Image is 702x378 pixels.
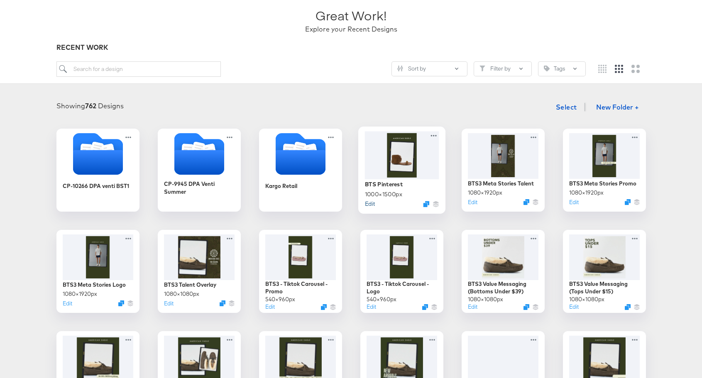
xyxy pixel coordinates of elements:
[164,180,235,195] div: CP-9945 DPA Venti Summer
[468,189,502,197] div: 1080 × 1920 px
[367,280,437,295] div: BTS3 - Tiktok Carousel - Logo
[391,61,467,76] button: SlidersSort by
[468,280,538,295] div: BTS3 Value Messaging (Bottoms Under $39)
[569,303,579,311] button: Edit
[321,304,327,310] svg: Duplicate
[474,61,532,76] button: FilterFilter by
[589,100,646,116] button: New Folder +
[164,290,199,298] div: 1080 × 1080 px
[56,101,124,111] div: Showing Designs
[56,133,139,175] svg: Folder
[56,43,646,52] div: RECENT WORK
[158,230,241,313] div: BTS3 Talent Overlay1080×1080pxEditDuplicate
[265,280,336,295] div: BTS3 - Tiktok Carousel - Promo
[468,198,477,206] button: Edit
[569,198,579,206] button: Edit
[556,101,577,113] span: Select
[479,66,485,71] svg: Filter
[462,129,545,212] div: BTS3 Meta Stories Talent1080×1920pxEditDuplicate
[544,66,550,71] svg: Tag
[397,66,403,71] svg: Sliders
[462,230,545,313] div: BTS3 Value Messaging (Bottoms Under $39)1080×1080pxEditDuplicate
[63,281,126,289] div: BTS3 Meta Stories Logo
[553,99,580,115] button: Select
[598,65,607,73] svg: Small grid
[523,199,529,205] svg: Duplicate
[164,281,216,289] div: BTS3 Talent Overlay
[85,102,96,110] strong: 762
[367,295,396,303] div: 540 × 960 px
[569,280,640,295] div: BTS3 Value Messaging (Tops Under $15)
[63,300,72,307] button: Edit
[63,182,129,190] div: CP-10266 DPA venti BST1
[569,180,636,188] div: BTS3 Meta Stories Promo
[56,230,139,313] div: BTS3 Meta Stories Logo1080×1920pxEditDuplicate
[259,133,342,175] svg: Folder
[158,129,241,212] div: CP-9945 DPA Venti Summer
[625,199,631,205] svg: Duplicate
[569,295,604,303] div: 1080 × 1080 px
[523,304,529,310] svg: Duplicate
[265,182,297,190] div: Kargo Retail
[265,303,275,311] button: Edit
[563,129,646,212] div: BTS3 Meta Stories Promo1080×1920pxEditDuplicate
[569,189,604,197] div: 1080 × 1920 px
[367,303,376,311] button: Edit
[56,129,139,212] div: CP-10266 DPA venti BST1
[563,230,646,313] div: BTS3 Value Messaging (Tops Under $15)1080×1080pxEditDuplicate
[423,201,429,207] svg: Duplicate
[468,295,503,303] div: 1080 × 1080 px
[63,290,97,298] div: 1080 × 1920 px
[625,304,631,310] svg: Duplicate
[118,300,124,306] svg: Duplicate
[468,303,477,311] button: Edit
[158,133,241,175] svg: Folder
[265,295,295,303] div: 540 × 960 px
[259,129,342,212] div: Kargo Retail
[364,180,402,188] div: BTS Pinterest
[615,65,623,73] svg: Medium grid
[220,300,225,306] svg: Duplicate
[360,230,443,313] div: BTS3 - Tiktok Carousel - Logo540×960pxEditDuplicate
[305,24,397,34] div: Explore your Recent Designs
[631,65,640,73] svg: Large grid
[164,300,174,307] button: Edit
[316,7,386,24] div: Great Work!
[538,61,586,76] button: TagTags
[468,180,534,188] div: BTS3 Meta Stories Talent
[56,61,221,77] input: Search for a design
[259,230,342,313] div: BTS3 - Tiktok Carousel - Promo540×960pxEditDuplicate
[358,127,445,214] div: BTS Pinterest1000×1500pxEditDuplicate
[364,190,402,198] div: 1000 × 1500 px
[364,200,374,207] button: Edit
[422,304,428,310] svg: Duplicate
